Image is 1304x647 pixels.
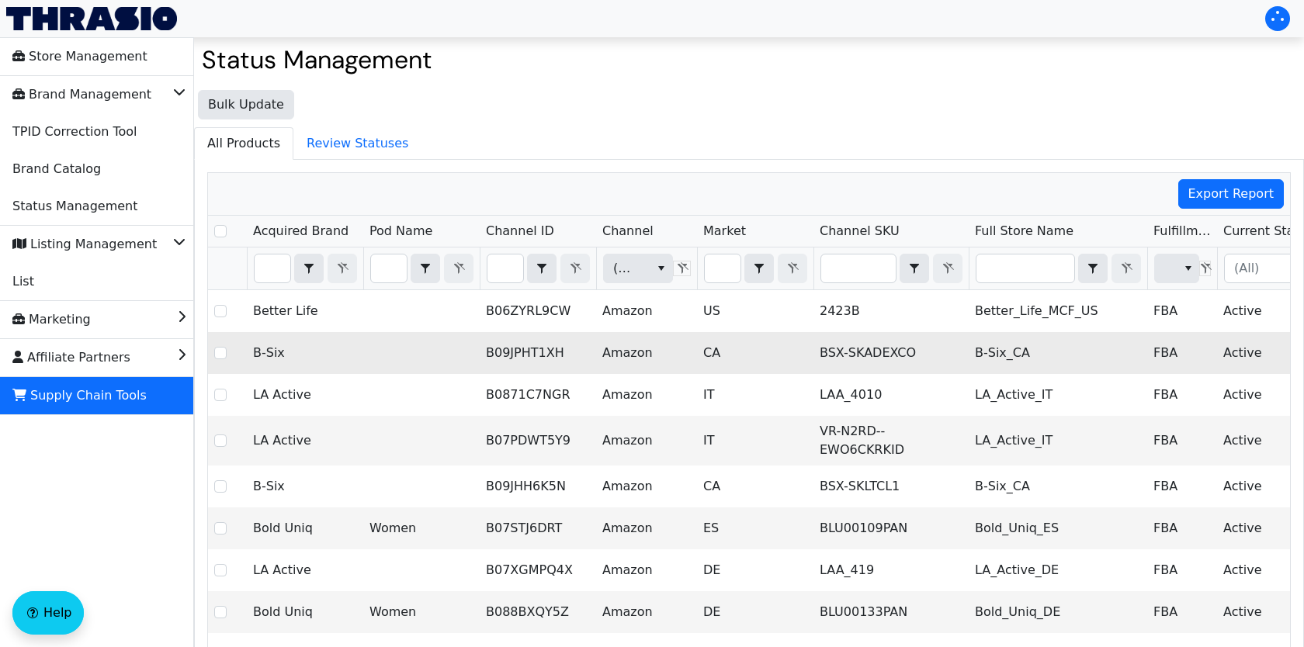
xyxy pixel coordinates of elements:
[6,7,177,30] a: Thrasio Logo
[969,332,1147,374] td: B-Six_CA
[596,332,697,374] td: Amazon
[247,416,363,465] td: LA Active
[813,465,969,507] td: BSX-SKLTCL1
[214,522,227,535] input: Select Row
[294,254,324,283] span: Choose Operator
[247,591,363,633] td: Bold Uniq
[1147,549,1217,591] td: FBA
[596,465,697,507] td: Amazon
[900,254,929,283] span: Choose Operator
[1147,374,1217,416] td: FBA
[480,290,596,332] td: B06ZYRL9CW
[1147,290,1217,332] td: FBA
[813,332,969,374] td: BSX-SKADEXCO
[214,606,227,618] input: Select Row
[596,247,697,290] th: Filter
[208,95,284,114] span: Bulk Update
[247,465,363,507] td: B-Six
[369,222,432,240] span: Pod Name
[480,416,596,465] td: B07PDWT5Y9
[1147,247,1217,290] th: Filter
[613,259,637,278] span: (All)
[813,374,969,416] td: LAA_4010
[12,383,147,408] span: Supply Chain Tools
[744,254,774,283] span: Choose Operator
[1147,507,1217,549] td: FBA
[602,222,654,240] span: Channel
[214,225,227,237] input: Select Row
[1178,179,1285,209] button: Export Report
[214,305,227,317] input: Select Row
[969,290,1147,332] td: Better_Life_MCF_US
[12,194,137,219] span: Status Management
[596,374,697,416] td: Amazon
[247,507,363,549] td: Bold Uniq
[820,222,900,240] span: Channel SKU
[363,591,480,633] td: Women
[813,416,969,465] td: VR-N2RD--EWO6CKRKID
[697,332,813,374] td: CA
[528,254,556,282] button: select
[486,222,554,240] span: Channel ID
[247,290,363,332] td: Better Life
[202,45,1296,74] h2: Status Management
[745,254,773,282] button: select
[900,254,928,282] button: select
[1188,185,1275,203] span: Export Report
[1147,332,1217,374] td: FBA
[813,549,969,591] td: LAA_419
[480,465,596,507] td: B09JHH6K5N
[813,290,969,332] td: 2423B
[247,549,363,591] td: LA Active
[411,254,440,283] span: Choose Operator
[247,247,363,290] th: Filter
[480,374,596,416] td: B0871C7NGR
[697,549,813,591] td: DE
[697,247,813,290] th: Filter
[596,416,697,465] td: Amazon
[411,254,439,282] button: select
[596,591,697,633] td: Amazon
[247,332,363,374] td: B-Six
[12,82,151,107] span: Brand Management
[1079,254,1107,282] button: select
[703,222,746,240] span: Market
[214,347,227,359] input: Select Row
[12,44,147,69] span: Store Management
[969,591,1147,633] td: Bold_Uniq_DE
[697,465,813,507] td: CA
[969,465,1147,507] td: B-Six_CA
[295,254,323,282] button: select
[596,507,697,549] td: Amazon
[697,507,813,549] td: ES
[1078,254,1108,283] span: Choose Operator
[480,549,596,591] td: B07XGMPQ4X
[480,332,596,374] td: B09JPHT1XH
[214,564,227,576] input: Select Row
[697,591,813,633] td: DE
[12,591,84,635] button: Help floatingactionbutton
[697,416,813,465] td: IT
[969,549,1147,591] td: LA_Active_DE
[1147,591,1217,633] td: FBA
[487,254,523,282] input: Filter
[12,307,91,332] span: Marketing
[214,389,227,401] input: Select Row
[294,128,421,159] span: Review Statuses
[253,222,349,240] span: Acquired Brand
[697,290,813,332] td: US
[12,119,137,144] span: TPID Correction Tool
[12,157,101,182] span: Brand Catalog
[976,254,1074,282] input: Filter
[363,507,480,549] td: Women
[813,247,969,290] th: Filter
[1153,222,1211,240] span: Fulfillment
[813,507,969,549] td: BLU00109PAN
[596,549,697,591] td: Amazon
[596,290,697,332] td: Amazon
[12,269,34,294] span: List
[813,591,969,633] td: BLU00133PAN
[214,434,227,447] input: Select Row
[969,507,1147,549] td: Bold_Uniq_ES
[1147,416,1217,465] td: FBA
